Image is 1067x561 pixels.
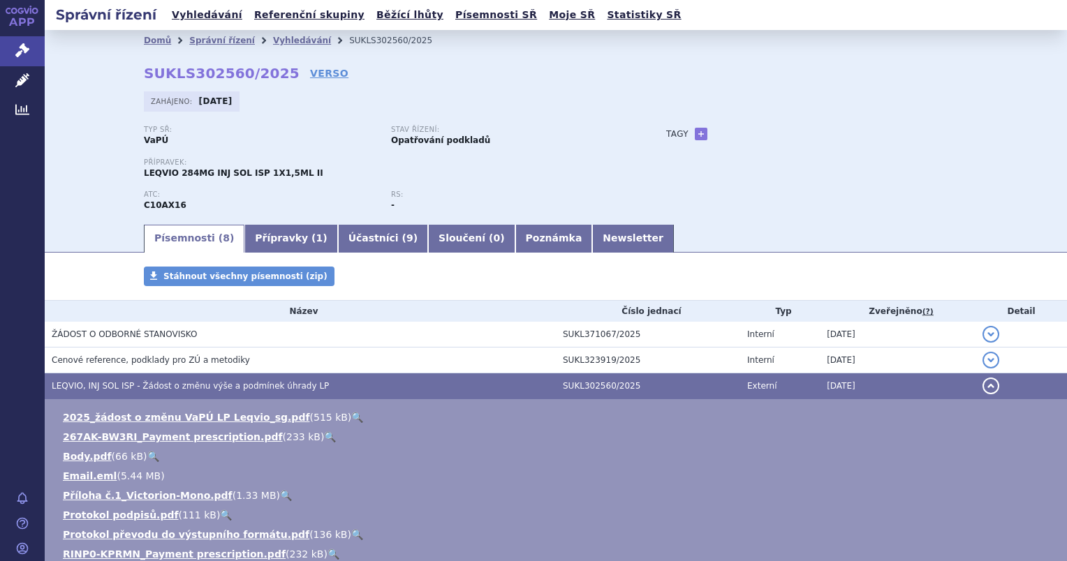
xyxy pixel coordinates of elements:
[747,329,774,339] span: Interní
[144,200,186,210] strong: INKLISIRAN
[372,6,448,24] a: Běžící lhůty
[328,548,339,560] a: 🔍
[63,509,179,521] a: Protokol podpisů.pdf
[144,225,244,253] a: Písemnosti (8)
[144,65,300,82] strong: SUKLS302560/2025
[976,301,1067,322] th: Detail
[45,301,556,322] th: Název
[314,529,348,540] span: 136 kB
[592,225,674,253] a: Newsletter
[223,232,230,244] span: 8
[391,200,395,210] strong: -
[338,225,428,253] a: Účastníci (9)
[289,548,323,560] span: 232 kB
[144,190,377,199] p: ATC:
[324,431,336,442] a: 🔍
[695,128,707,140] a: +
[428,225,515,253] a: Sloučení (0)
[182,509,216,521] span: 111 kB
[983,352,999,368] button: detail
[545,6,599,24] a: Moje SŘ
[52,381,329,391] span: LEQVIO, INJ SOL ISP - Žádost o změnu výše a podmínek úhrady LP
[63,451,112,462] a: Body.pdf
[168,6,246,24] a: Vyhledávání
[747,355,774,365] span: Interní
[515,225,593,253] a: Poznámka
[250,6,369,24] a: Referenční skupiny
[52,355,250,365] span: Cenové reference, podklady pro ZÚ a metodiky
[351,529,363,540] a: 🔍
[556,347,740,373] td: SUKL323919/2025
[45,5,168,24] h2: Správní řízení
[406,232,413,244] span: 9
[63,430,1053,444] li: ( )
[144,126,377,134] p: Typ SŘ:
[556,373,740,399] td: SUKL302560/2025
[63,488,1053,502] li: ( )
[63,449,1053,463] li: ( )
[63,469,1053,483] li: ( )
[244,225,337,253] a: Přípravky (1)
[63,508,1053,522] li: ( )
[144,135,168,145] strong: VaPÚ
[820,347,976,373] td: [DATE]
[63,528,1053,541] li: ( )
[199,96,233,106] strong: [DATE]
[286,431,321,442] span: 233 kB
[220,509,232,521] a: 🔍
[747,381,777,391] span: Externí
[310,66,348,80] a: VERSO
[63,470,117,481] a: Email.eml
[493,232,500,244] span: 0
[144,267,334,286] a: Stáhnout všechny písemnosti (zip)
[820,373,976,399] td: [DATE]
[273,36,331,45] a: Vyhledávání
[556,301,740,322] th: Číslo jednací
[63,410,1053,424] li: ( )
[983,377,999,394] button: detail
[280,490,292,501] a: 🔍
[351,412,363,423] a: 🔍
[163,271,328,281] span: Stáhnout všechny písemnosti (zip)
[121,470,161,481] span: 5.44 MB
[391,135,490,145] strong: Opatřování podkladů
[52,329,197,339] span: ŽÁDOST O ODBORNÉ STANOVISKO
[666,126,689,142] h3: Tagy
[144,36,171,45] a: Domů
[189,36,255,45] a: Správní řízení
[63,547,1053,561] li: ( )
[391,190,624,199] p: RS:
[63,412,310,423] a: 2025_žádost o změnu VaPÚ LP Leqvio_sg.pdf
[316,232,323,244] span: 1
[349,30,450,51] li: SUKLS302560/2025
[236,490,276,501] span: 1.33 MB
[983,326,999,343] button: detail
[820,301,976,322] th: Zveřejněno
[820,322,976,347] td: [DATE]
[63,431,283,442] a: 267AK-BW3RI_Payment prescription.pdf
[147,451,159,462] a: 🔍
[63,529,309,540] a: Protokol převodu do výstupního formátu.pdf
[556,322,740,347] td: SUKL371067/2025
[391,126,624,134] p: Stav řízení:
[63,490,233,501] a: Příloha č.1_Victorion-Mono.pdf
[144,168,323,178] span: LEQVIO 284MG INJ SOL ISP 1X1,5ML II
[451,6,541,24] a: Písemnosti SŘ
[314,412,348,423] span: 515 kB
[63,548,286,560] a: RINP0-KPRMN_Payment prescription.pdf
[603,6,685,24] a: Statistiky SŘ
[144,158,638,167] p: Přípravek:
[740,301,820,322] th: Typ
[115,451,143,462] span: 66 kB
[151,96,195,107] span: Zahájeno:
[922,307,934,317] abbr: (?)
